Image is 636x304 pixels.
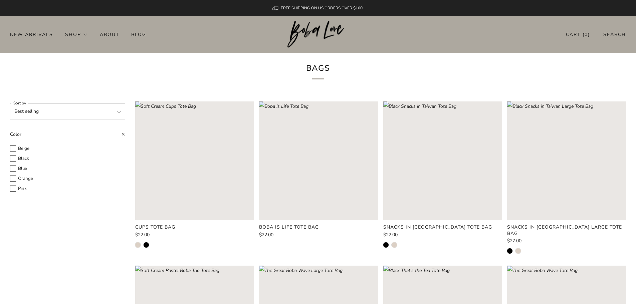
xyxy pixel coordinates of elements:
a: $27.00 [507,239,626,243]
label: Beige [10,145,125,153]
span: $27.00 [507,238,521,244]
a: Boba is Life Tote Bag [259,224,378,230]
a: Black Snacks in Taiwan Tote Bag Loading image: Black Snacks in Taiwan Tote Bag [383,101,502,220]
a: $22.00 [259,233,378,237]
a: About [100,29,119,40]
a: Boba is Life Tote Bag Loading image: Boba is Life Tote Bag [259,101,378,220]
a: Soft Cream Cups Tote Bag Loading image: Soft Cream Cups Tote Bag [135,101,254,220]
label: Orange [10,175,125,183]
span: $22.00 [135,232,150,238]
a: Black Snacks in Taiwan Large Tote Bag Loading image: Black Snacks in Taiwan Large Tote Bag [507,101,626,220]
summary: Color [10,129,125,143]
a: Snacks in [GEOGRAPHIC_DATA] Tote Bag [383,224,502,230]
span: $22.00 [383,232,398,238]
a: Cart [566,29,590,40]
items-count: 0 [585,31,588,38]
a: $22.00 [135,233,254,237]
label: Blue [10,165,125,173]
product-card-title: Cups Tote Bag [135,224,175,230]
h1: Bags [226,61,410,79]
span: FREE SHIPPING ON US ORDERS OVER $100 [281,5,363,11]
a: New Arrivals [10,29,53,40]
span: $22.00 [259,232,273,238]
a: Search [603,29,626,40]
a: Cups Tote Bag [135,224,254,230]
a: Snacks in [GEOGRAPHIC_DATA] Large Tote Bag [507,224,626,236]
product-card-title: Snacks in [GEOGRAPHIC_DATA] Large Tote Bag [507,224,622,236]
img: Boba Love [287,21,349,48]
label: Black [10,155,125,163]
span: Color [10,131,21,137]
a: Blog [131,29,146,40]
product-card-title: Snacks in [GEOGRAPHIC_DATA] Tote Bag [383,224,492,230]
a: $22.00 [383,233,502,237]
product-card-title: Boba is Life Tote Bag [259,224,319,230]
a: Shop [65,29,88,40]
label: Pink [10,185,125,193]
